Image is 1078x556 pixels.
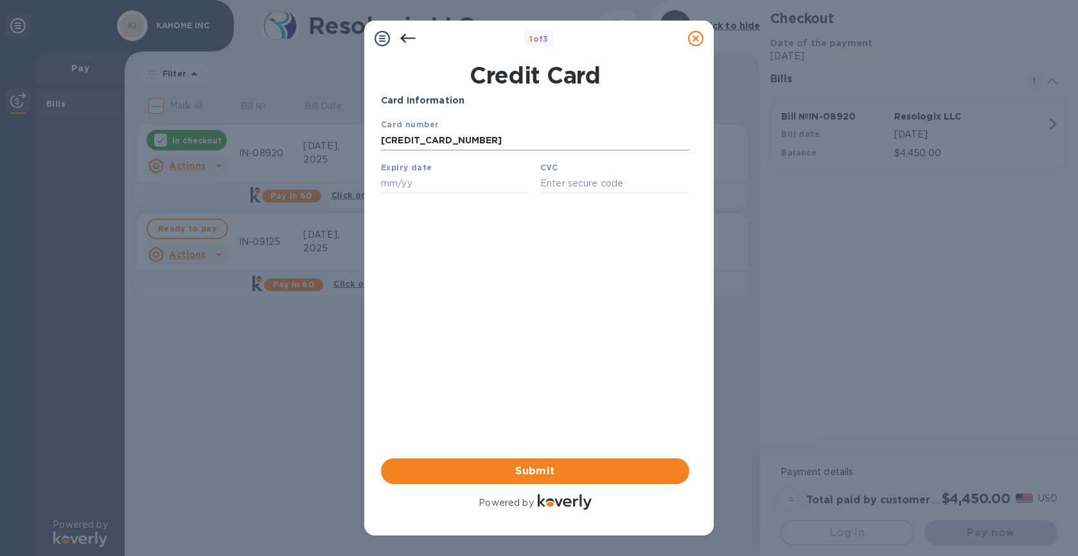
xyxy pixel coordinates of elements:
b: Card Information [381,95,464,105]
img: Logo [538,494,592,510]
span: Submit [391,463,679,479]
iframe: Your browser does not support iframes [381,118,689,194]
p: Powered by [479,496,533,510]
b: of 3 [529,34,549,44]
h1: Credit Card [376,62,694,89]
span: 1 [529,34,533,44]
button: Submit [381,458,689,484]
